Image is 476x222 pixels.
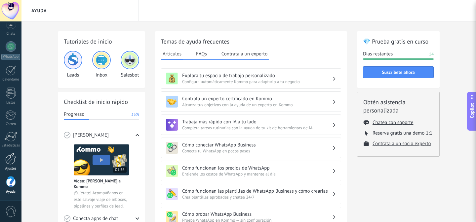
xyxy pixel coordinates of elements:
[182,148,332,154] span: Conecta tu WhatsApp en pocos pasos
[1,167,20,171] div: Ajustes
[161,49,183,60] button: Artículos
[1,54,20,60] div: WhatsApp
[194,49,209,59] button: FAQs
[64,111,84,118] span: Progresso
[92,51,111,78] div: Inbox
[182,73,332,79] h3: Explora tu espacio de trabajo personalizado
[1,78,20,82] div: Calendario
[363,66,434,78] button: Suscríbete ahora
[74,178,129,189] span: Vídeo: [PERSON_NAME] a Kommo
[182,119,332,125] h3: Trabaja más rápido con IA a tu lado
[382,70,415,75] span: Suscríbete ahora
[64,51,82,78] div: Leads
[182,142,332,148] h3: Cómo conectar WhatsApp Business
[1,143,20,148] div: Estadísticas
[373,141,431,147] button: Contrata a un socio experto
[73,132,109,139] span: [PERSON_NAME]
[74,144,129,175] img: Meet video
[182,96,332,102] h3: Contrata un experto certificado en Kommo
[182,211,332,217] h3: Cómo probar WhatsApp Business
[363,98,433,114] h2: Obtén asistencia personalizada
[121,51,139,78] div: Salesbot
[429,51,434,57] span: 14
[182,188,332,194] h3: Cómo funcionan las plantillas de WhatsApp Business y cómo crearlas
[73,215,118,222] span: Conecta apps de chat
[131,111,139,118] span: 33%
[1,32,20,36] div: Chats
[182,79,332,84] span: Configura automáticamente Kommo para adaptarlo a tu negocio
[182,125,332,131] span: Completa tareas rutinarias con la ayuda de tu kit de herramientas de IA
[182,102,332,108] span: Alcanza tus objetivos con la ayuda de un experto en Kommo
[469,103,475,118] span: Copilot
[373,119,413,126] button: Chatea con soporte
[220,49,269,59] button: Contrata a un experto
[182,194,332,200] span: Crea plantillas aprobadas y chatea 24/7
[1,101,20,105] div: Listas
[363,37,434,46] h2: 💎 Prueba gratis en curso
[363,51,393,57] span: Días restantes
[64,98,139,106] h2: Checklist de inicio rápido
[1,190,20,194] div: Ayuda
[182,171,332,177] span: Entiende los costos de WhatsApp y mantente al día
[64,37,139,46] h2: Tutoriales de inicio
[182,165,332,171] h3: Cómo funcionan los precios de WhatsApp
[373,130,432,136] button: Reserva gratis una demo 1:1
[74,190,129,209] span: ¡Sujétate! Acompáñanos en este salvaje viaje de inboxes, pipelines y perfiles de lead.
[1,122,20,126] div: Correo
[161,37,341,46] h2: Temas de ayuda frecuentes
